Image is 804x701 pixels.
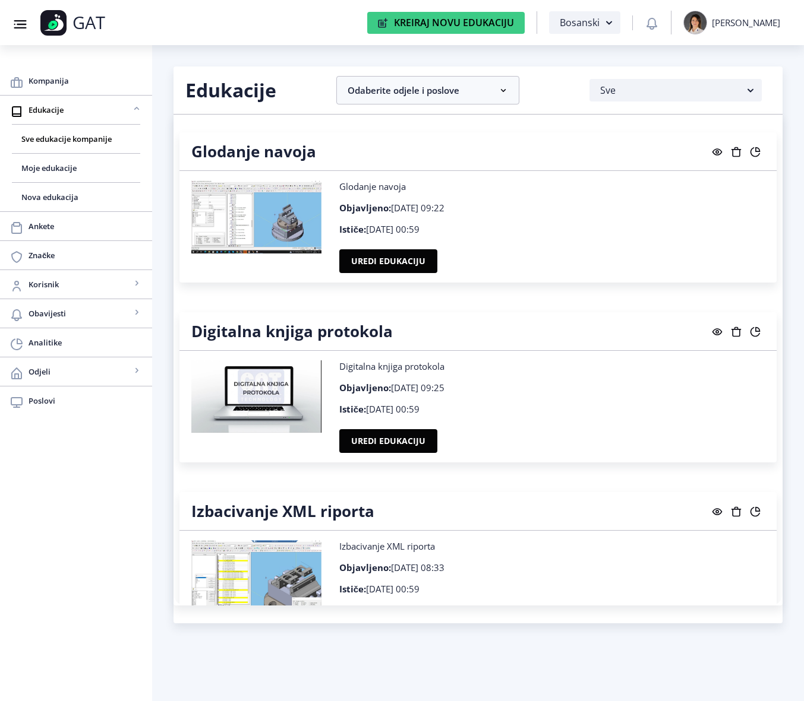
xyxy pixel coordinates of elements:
[191,142,316,161] h4: Glodanje navoja
[339,403,366,415] b: Ističe:
[712,17,780,28] div: [PERSON_NAME]
[339,382,765,394] p: [DATE] 09:25
[339,180,765,192] p: Glodanje navoja
[29,364,131,379] span: Odjeli
[367,12,525,34] button: Kreiraj Novu Edukaciju
[12,154,140,182] a: Moje edukacije
[339,562,391,573] b: Objavljeno:
[185,78,319,102] h2: Edukacije
[40,10,181,36] a: GAT
[29,74,143,88] span: Kompanija
[29,277,131,291] span: Korisnik
[29,219,143,233] span: Ankete
[339,223,765,235] p: [DATE] 00:59
[29,103,131,117] span: Edukacije
[378,18,388,28] img: create-new-education-icon.svg
[29,248,143,262] span: Značke
[29,335,143,350] span: Analitike
[339,202,765,214] p: [DATE] 09:22
[12,183,140,211] a: Nova edukacija
[339,249,437,273] button: Uredi edukaciju
[21,132,131,146] span: Sve edukacije kompanije
[339,360,765,372] p: Digitalna knjiga protokola
[191,540,321,613] img: Izbacivanje XML riporta
[339,202,391,214] b: Objavljeno:
[29,394,143,408] span: Poslovi
[72,17,105,28] p: GAT
[549,11,620,34] button: Bosanski
[339,223,366,235] b: Ističe:
[339,429,437,453] button: Uredi edukaciju
[29,306,131,321] span: Obavijesti
[589,79,762,101] button: Sve
[339,540,765,552] p: Izbacivanje XML riporta
[12,125,140,153] a: Sve edukacije kompanije
[21,190,131,204] span: Nova edukacija
[191,180,321,253] img: Glodanje navoja
[339,583,366,595] b: Ističe:
[339,403,765,415] p: [DATE] 00:59
[339,382,391,394] b: Objavljeno:
[339,583,765,595] p: [DATE] 00:59
[191,360,321,433] img: Digitalna knjiga protokola
[21,161,131,175] span: Moje edukacije
[191,322,393,341] h4: Digitalna knjiga protokola
[191,502,374,521] h4: Izbacivanje XML riporta
[339,562,765,573] p: [DATE] 08:33
[336,76,519,104] nb-accordion-item-header: Odaberite odjele i poslove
